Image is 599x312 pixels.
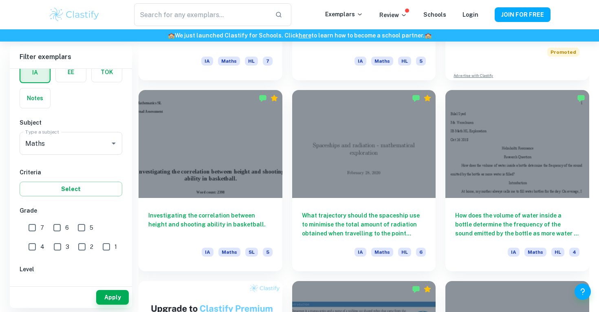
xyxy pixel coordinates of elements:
span: 5 [416,57,426,66]
h6: We just launched Clastify for Schools. Click to learn how to become a school partner. [2,31,597,40]
label: Type a subject [25,128,59,135]
h6: Investigating the correlation between height and shooting ability in basketball. [148,211,273,238]
a: Schools [423,11,446,18]
h6: How does the volume of water inside a bottle determine the frequency of the sound emitted by the ... [455,211,579,238]
span: 3 [66,242,69,251]
span: HL [398,248,411,257]
a: Advertise with Clastify [454,73,493,79]
h6: Grade [20,206,122,215]
button: IA [20,63,50,82]
span: IA [355,248,366,257]
button: Select [20,182,122,196]
span: IA [508,248,520,257]
p: Review [379,11,407,20]
button: Notes [20,88,50,108]
img: Marked [577,94,585,102]
img: Marked [259,94,267,102]
a: Login [462,11,478,18]
span: Maths [371,57,393,66]
input: Search for any exemplars... [134,3,269,26]
span: SL [70,283,77,292]
span: 1 [115,242,117,251]
h6: What trajectory should the spaceship use to minimise the total amount of radiation obtained when ... [302,211,426,238]
button: Apply [96,290,129,305]
img: Marked [412,285,420,293]
span: IA [201,57,213,66]
span: IA [202,248,214,257]
a: How does the volume of water inside a bottle determine the frequency of the sound emitted by the ... [445,90,589,271]
span: Promoted [547,48,579,57]
button: Open [108,138,119,149]
img: Marked [412,94,420,102]
span: HL [245,57,258,66]
p: Exemplars [325,10,363,19]
span: HL [551,248,564,257]
span: 4 [569,248,579,257]
button: JOIN FOR FREE [495,7,551,22]
div: Premium [423,94,432,102]
span: Maths [218,57,240,66]
span: 🏫 [425,32,432,39]
span: 6 [416,248,426,257]
button: TOK [92,62,122,82]
button: EE [56,62,86,82]
div: Premium [423,285,432,293]
span: 4 [40,242,44,251]
h6: Criteria [20,168,122,177]
span: 2 [90,242,93,251]
h6: Filter exemplars [10,46,132,68]
a: What trajectory should the spaceship use to minimise the total amount of radiation obtained when ... [292,90,436,271]
h6: Subject [20,118,122,127]
h6: Level [20,265,122,274]
span: 🏫 [168,32,175,39]
span: SL [245,248,258,257]
span: 5 [263,248,273,257]
span: 7 [263,57,273,66]
span: Maths [371,248,393,257]
button: Help and Feedback [575,283,591,300]
span: 6 [65,223,69,232]
span: 7 [40,223,44,232]
img: Clastify logo [48,7,100,23]
span: HL [41,283,49,292]
a: here [299,32,311,39]
span: Maths [524,248,546,257]
div: Premium [270,94,278,102]
a: Investigating the correlation between height and shooting ability in basketball.IAMathsSL5 [139,90,282,271]
span: 5 [90,223,93,232]
span: IA [355,57,366,66]
span: Maths [218,248,240,257]
span: HL [398,57,411,66]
